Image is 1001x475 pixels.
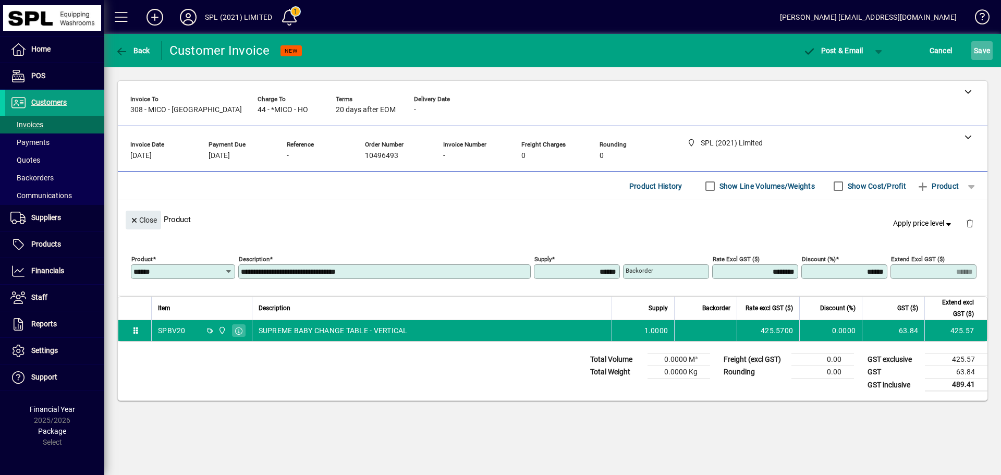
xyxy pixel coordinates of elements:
td: GST exclusive [862,354,925,366]
button: Product [911,177,964,196]
span: 44 - *MICO - HO [258,106,308,114]
a: Payments [5,133,104,151]
span: Discount (%) [820,302,856,314]
label: Show Line Volumes/Weights [717,181,815,191]
span: Backorders [10,174,54,182]
span: 0 [600,152,604,160]
span: Reports [31,320,57,328]
span: Customers [31,98,67,106]
span: ave [974,42,990,59]
label: Show Cost/Profit [846,181,906,191]
div: [PERSON_NAME] [EMAIL_ADDRESS][DOMAIN_NAME] [780,9,957,26]
td: Total Volume [585,354,648,366]
button: Close [126,211,161,229]
a: Products [5,232,104,258]
td: 0.00 [791,354,854,366]
span: Item [158,302,170,314]
span: ost & Email [803,46,863,55]
button: Product History [625,177,687,196]
app-page-header-button: Close [123,215,164,224]
td: 0.00 [791,366,854,379]
td: 425.57 [924,320,987,341]
span: Backorder [702,302,730,314]
span: [DATE] [209,152,230,160]
span: Invoices [10,120,43,129]
span: GST ($) [897,302,918,314]
span: S [974,46,978,55]
span: Package [38,427,66,435]
mat-label: Supply [534,255,552,263]
span: POS [31,71,45,80]
span: Cancel [930,42,953,59]
button: Profile [172,8,205,27]
mat-label: Description [239,255,270,263]
a: Knowledge Base [967,2,988,36]
span: 308 - MICO - [GEOGRAPHIC_DATA] [130,106,242,114]
span: NEW [285,47,298,54]
span: Suppliers [31,213,61,222]
span: - [287,152,289,160]
mat-label: Product [131,255,153,263]
mat-label: Extend excl GST ($) [891,255,945,263]
span: Payments [10,138,50,147]
td: 0.0000 [799,320,862,341]
span: 1.0000 [644,325,668,336]
span: Products [31,240,61,248]
div: SPBV20 [158,325,186,336]
td: Rounding [718,366,791,379]
mat-label: Rate excl GST ($) [713,255,760,263]
td: GST [862,366,925,379]
span: [DATE] [130,152,152,160]
td: 425.57 [925,354,987,366]
span: Home [31,45,51,53]
span: Financials [31,266,64,275]
div: Customer Invoice [169,42,270,59]
a: Backorders [5,169,104,187]
app-page-header-button: Back [104,41,162,60]
span: Supply [649,302,668,314]
span: Rate excl GST ($) [746,302,793,314]
a: POS [5,63,104,89]
a: Invoices [5,116,104,133]
a: Communications [5,187,104,204]
button: Save [971,41,993,60]
div: 425.5700 [743,325,793,336]
span: 10496493 [365,152,398,160]
a: Home [5,36,104,63]
a: Settings [5,338,104,364]
button: Cancel [927,41,955,60]
td: Total Weight [585,366,648,379]
a: Quotes [5,151,104,169]
td: 63.84 [862,320,924,341]
span: Financial Year [30,405,75,413]
mat-label: Backorder [626,267,653,274]
span: 0 [521,152,526,160]
td: 489.41 [925,379,987,392]
button: Post & Email [798,41,869,60]
a: Reports [5,311,104,337]
a: Staff [5,285,104,311]
a: Suppliers [5,205,104,231]
span: Product History [629,178,682,194]
td: 63.84 [925,366,987,379]
span: 20 days after EOM [336,106,396,114]
app-page-header-button: Delete [957,218,982,228]
mat-label: Discount (%) [802,255,836,263]
span: Extend excl GST ($) [931,297,974,320]
span: SUPREME BABY CHANGE TABLE - VERTICAL [259,325,408,336]
span: - [414,106,416,114]
span: Description [259,302,290,314]
span: Settings [31,346,58,355]
div: Product [118,200,987,238]
a: Support [5,364,104,391]
span: Apply price level [893,218,954,229]
span: Close [130,212,157,229]
button: Apply price level [889,214,958,233]
td: 0.0000 M³ [648,354,710,366]
td: GST inclusive [862,379,925,392]
span: Quotes [10,156,40,164]
span: Back [115,46,150,55]
span: SPL (2021) Limited [215,325,227,336]
span: Support [31,373,57,381]
span: Staff [31,293,47,301]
